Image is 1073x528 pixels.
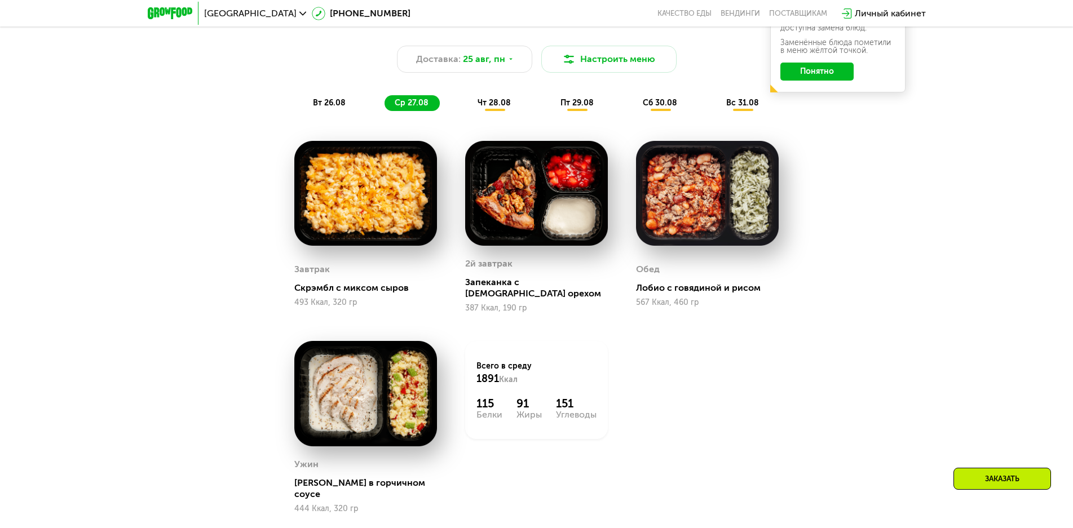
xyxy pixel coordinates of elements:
div: 2й завтрак [465,255,513,272]
div: Обед [636,261,660,278]
div: Завтрак [294,261,330,278]
span: [GEOGRAPHIC_DATA] [204,9,297,18]
div: Заказать [953,468,1051,490]
span: сб 30.08 [643,98,677,108]
span: Ккал [499,375,518,384]
button: Настроить меню [541,46,677,73]
div: поставщикам [769,9,827,18]
div: 387 Ккал, 190 гр [465,304,608,313]
span: вс 31.08 [726,98,759,108]
div: [PERSON_NAME] в горчичном соусе [294,477,446,500]
div: Запеканка с [DEMOGRAPHIC_DATA] орехом [465,277,617,299]
div: Жиры [516,410,542,419]
div: 151 [556,397,597,410]
div: 444 Ккал, 320 гр [294,504,437,513]
button: Понятно [780,63,854,81]
a: Качество еды [657,9,712,18]
div: Ужин [294,456,319,473]
span: Доставка: [416,52,461,66]
a: [PHONE_NUMBER] [312,7,410,20]
div: Белки [476,410,502,419]
div: Углеводы [556,410,597,419]
div: Всего в среду [476,361,597,385]
span: вт 26.08 [313,98,346,108]
div: Личный кабинет [855,7,926,20]
span: пт 29.08 [560,98,594,108]
div: 91 [516,397,542,410]
div: 115 [476,397,502,410]
div: 567 Ккал, 460 гр [636,298,779,307]
div: 493 Ккал, 320 гр [294,298,437,307]
div: Заменённые блюда пометили в меню жёлтой точкой. [780,39,895,55]
div: Лобио с говядиной и рисом [636,282,788,294]
span: чт 28.08 [478,98,511,108]
div: Скрэмбл с миксом сыров [294,282,446,294]
a: Вендинги [721,9,760,18]
div: В даты, выделенные желтым, доступна замена блюд. [780,16,895,32]
span: ср 27.08 [395,98,429,108]
span: 25 авг, пн [463,52,505,66]
span: 1891 [476,372,499,385]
